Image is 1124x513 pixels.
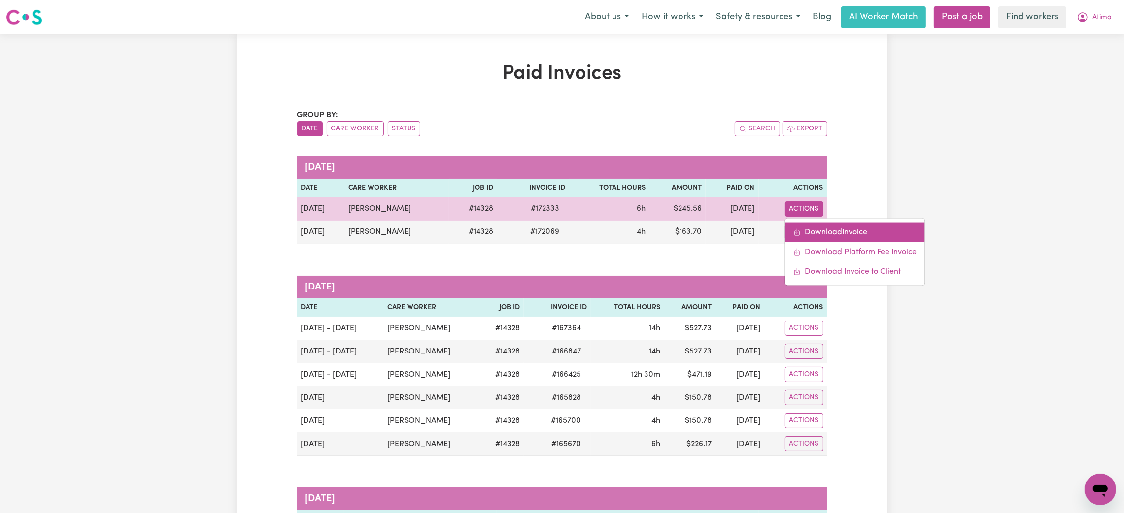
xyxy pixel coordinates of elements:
[785,390,823,405] button: Actions
[525,203,565,215] span: # 172333
[635,7,710,28] button: How it works
[383,432,479,456] td: [PERSON_NAME]
[297,121,323,136] button: sort invoices by date
[6,8,42,26] img: Careseekers logo
[807,6,837,28] a: Blog
[715,432,764,456] td: [DATE]
[841,6,926,28] a: AI Worker Match
[651,417,660,425] span: 4 hours
[546,346,587,357] span: # 166847
[297,340,384,363] td: [DATE] - [DATE]
[785,242,924,261] a: Download platform fee #172333
[383,340,479,363] td: [PERSON_NAME]
[545,415,587,427] span: # 165700
[664,298,715,317] th: Amount
[715,363,764,386] td: [DATE]
[785,413,823,428] button: Actions
[651,440,660,448] span: 6 hours
[383,298,479,317] th: Care Worker
[297,298,384,317] th: Date
[785,367,823,382] button: Actions
[706,197,759,221] td: [DATE]
[715,340,764,363] td: [DATE]
[297,317,384,340] td: [DATE] - [DATE]
[297,432,384,456] td: [DATE]
[479,432,523,456] td: # 14328
[785,436,823,451] button: Actions
[637,228,646,236] span: 4 hours
[579,7,635,28] button: About us
[569,179,649,197] th: Total Hours
[297,62,827,86] h1: Paid Invoices
[710,7,807,28] button: Safety & resources
[715,317,764,340] td: [DATE]
[449,179,497,197] th: Job ID
[479,317,523,340] td: # 14328
[297,156,827,179] caption: [DATE]
[383,386,479,409] td: [PERSON_NAME]
[591,298,664,317] th: Total Hours
[784,218,925,286] div: Actions
[383,409,479,432] td: [PERSON_NAME]
[297,197,344,221] td: [DATE]
[715,409,764,432] td: [DATE]
[785,261,924,281] a: Download invoice to CS #172333
[297,363,384,386] td: [DATE] - [DATE]
[546,392,587,404] span: # 165828
[297,276,827,298] caption: [DATE]
[649,221,706,244] td: $ 163.70
[1085,474,1116,505] iframe: Button to launch messaging window, conversation in progress
[388,121,420,136] button: sort invoices by paid status
[297,409,384,432] td: [DATE]
[297,487,827,510] caption: [DATE]
[735,121,780,136] button: Search
[479,409,523,432] td: # 14328
[297,386,384,409] td: [DATE]
[1092,12,1112,23] span: Atima
[998,6,1066,28] a: Find workers
[785,201,823,217] button: Actions
[649,348,660,355] span: 14 hours
[546,322,587,334] span: # 167364
[297,111,339,119] span: Group by:
[706,179,759,197] th: Paid On
[649,179,706,197] th: Amount
[934,6,990,28] a: Post a job
[785,344,823,359] button: Actions
[715,386,764,409] td: [DATE]
[785,321,823,336] button: Actions
[759,179,827,197] th: Actions
[785,222,924,242] a: Download invoice #172333
[479,340,523,363] td: # 14328
[783,121,827,136] button: Export
[449,221,497,244] td: # 14328
[497,179,569,197] th: Invoice ID
[344,221,449,244] td: [PERSON_NAME]
[449,197,497,221] td: # 14328
[664,386,715,409] td: $ 150.78
[664,409,715,432] td: $ 150.78
[1070,7,1118,28] button: My Account
[546,369,587,381] span: # 166425
[637,205,646,213] span: 6 hours
[6,6,42,29] a: Careseekers logo
[479,386,523,409] td: # 14328
[344,197,449,221] td: [PERSON_NAME]
[664,363,715,386] td: $ 471.19
[764,298,827,317] th: Actions
[664,432,715,456] td: $ 226.17
[479,298,523,317] th: Job ID
[327,121,384,136] button: sort invoices by care worker
[649,324,660,332] span: 14 hours
[649,197,706,221] td: $ 245.56
[383,363,479,386] td: [PERSON_NAME]
[651,394,660,402] span: 4 hours
[297,179,344,197] th: Date
[383,317,479,340] td: [PERSON_NAME]
[664,317,715,340] td: $ 527.73
[545,438,587,450] span: # 165670
[344,179,449,197] th: Care Worker
[524,226,565,238] span: # 172069
[479,363,523,386] td: # 14328
[524,298,591,317] th: Invoice ID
